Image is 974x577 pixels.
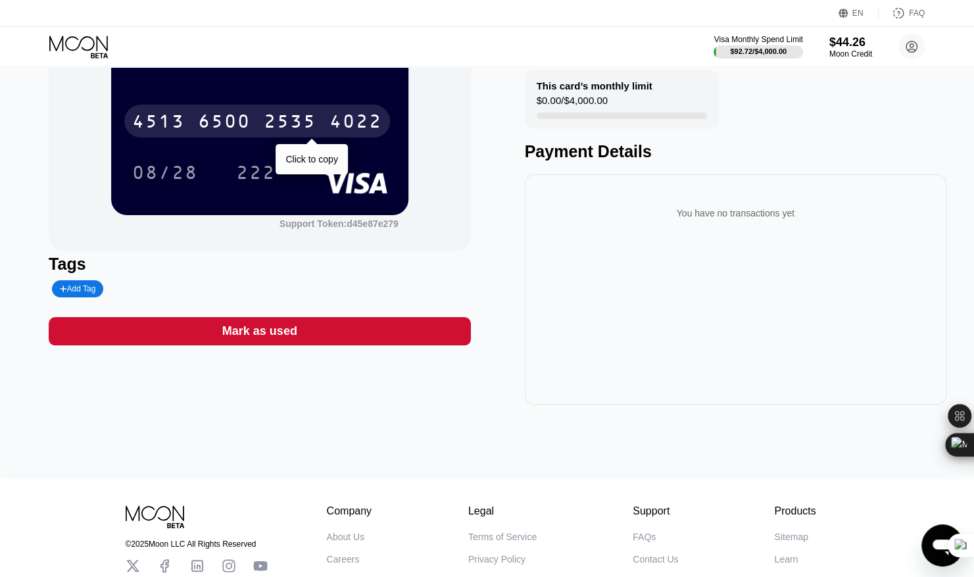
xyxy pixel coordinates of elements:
div: Careers [327,554,360,564]
div: Moon Credit [829,49,872,59]
div: Tags [49,255,470,274]
iframe: Button to launch messaging window [921,524,963,566]
div: Add Tag [60,284,95,293]
div: Legal [468,505,537,517]
div: © 2025 Moon LLC All Rights Reserved [126,539,268,549]
div: Privacy Policy [468,554,525,564]
div: 4022 [329,113,382,134]
div: $0.00 / $4,000.00 [537,95,608,113]
div: Support Token:d45e87e279 [280,218,399,229]
div: 4513 [132,113,185,134]
div: EN [852,9,864,18]
div: Sitemap [774,532,808,542]
div: Terms of Service [468,532,537,542]
div: EN [839,7,879,20]
div: 222 [236,164,276,185]
div: $44.26 [829,36,872,49]
div: Visa Monthly Spend Limit [714,35,802,44]
div: Contact Us [633,554,678,564]
div: $44.26Moon Credit [829,36,872,59]
div: Company [327,505,372,517]
div: Add Tag [52,280,103,297]
div: Click to copy [285,154,337,164]
div: 2535 [264,113,316,134]
div: Products [774,505,816,517]
div: Support [633,505,678,517]
div: FAQs [633,532,656,542]
div: Mark as used [222,324,297,339]
div: Learn [774,554,798,564]
div: This card’s monthly limit [537,80,652,91]
div: 08/28 [132,164,198,185]
div: About Us [327,532,365,542]
div: 4513650025354022 [124,105,390,138]
div: FAQ [909,9,925,18]
div: FAQ [879,7,925,20]
div: Mark as used [49,317,470,345]
div: 6500 [198,113,251,134]
div: Visa Monthly Spend Limit$92.72/$4,000.00 [714,35,802,59]
div: 08/28 [122,156,208,189]
div: You have no transactions yet [535,195,936,232]
div: 222 [226,156,285,189]
div: $92.72 / $4,000.00 [730,47,787,55]
div: Payment Details [525,142,946,161]
div: Support Token: d45e87e279 [280,218,399,229]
